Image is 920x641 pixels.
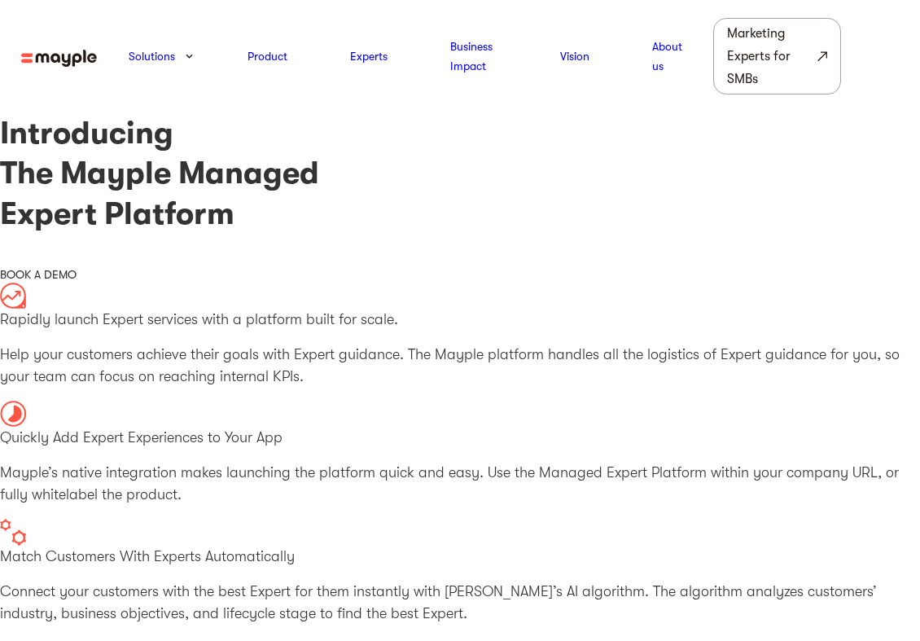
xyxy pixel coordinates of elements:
a: Vision [560,46,589,66]
a: Marketing Experts for SMBs [713,18,841,94]
a: Product [248,46,287,66]
a: Business Impact [450,37,497,76]
img: mayple-logo [21,50,98,67]
a: About us [652,37,682,76]
img: arrow-down [186,54,193,59]
div: Marketing Experts for SMBs [727,22,814,90]
a: Experts [350,46,388,66]
a: Solutions [129,46,175,66]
